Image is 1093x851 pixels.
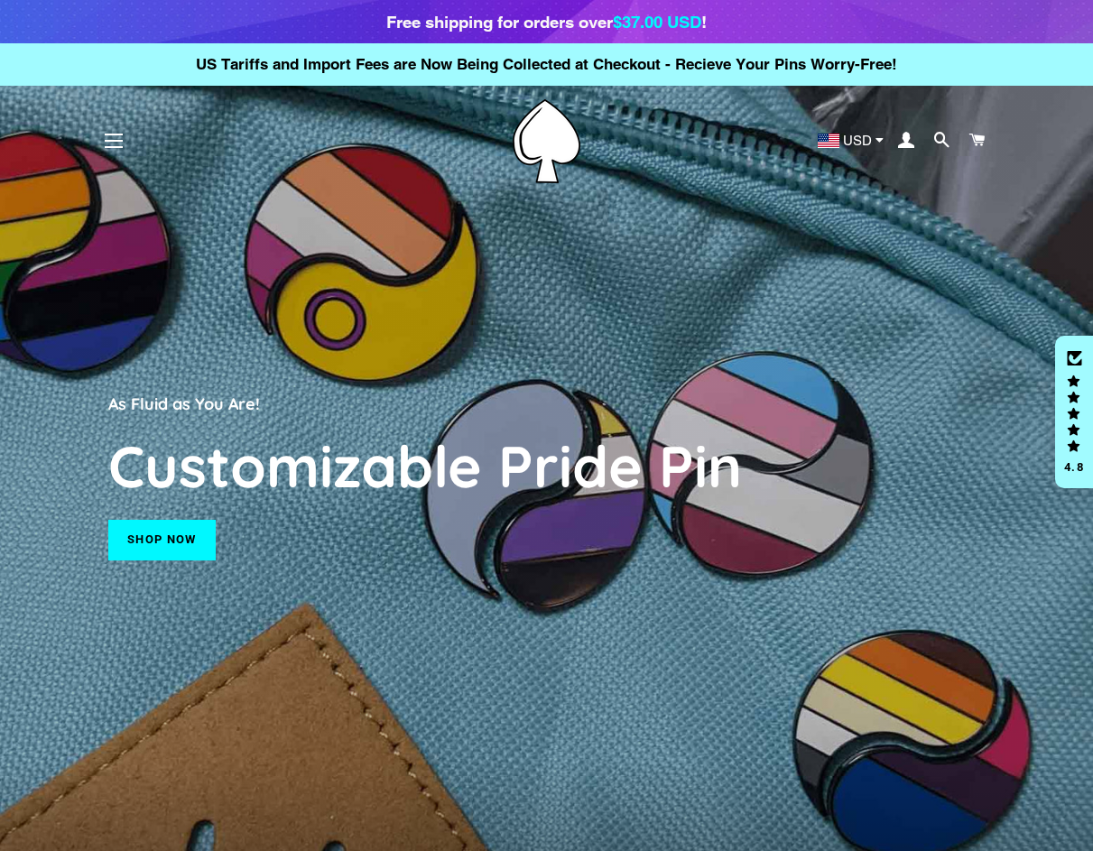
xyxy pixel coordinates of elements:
span: USD [843,134,872,147]
p: As Fluid as You Are! [108,391,985,416]
span: $37.00 USD [613,12,701,32]
img: Pin-Ace [513,99,580,183]
div: 4.8 [1063,461,1085,473]
a: Shop now [108,520,215,560]
div: Click to open Judge.me floating reviews tab [1055,336,1093,489]
h2: Customizable Pride Pin [108,430,985,502]
div: Free shipping for orders over ! [386,9,707,34]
